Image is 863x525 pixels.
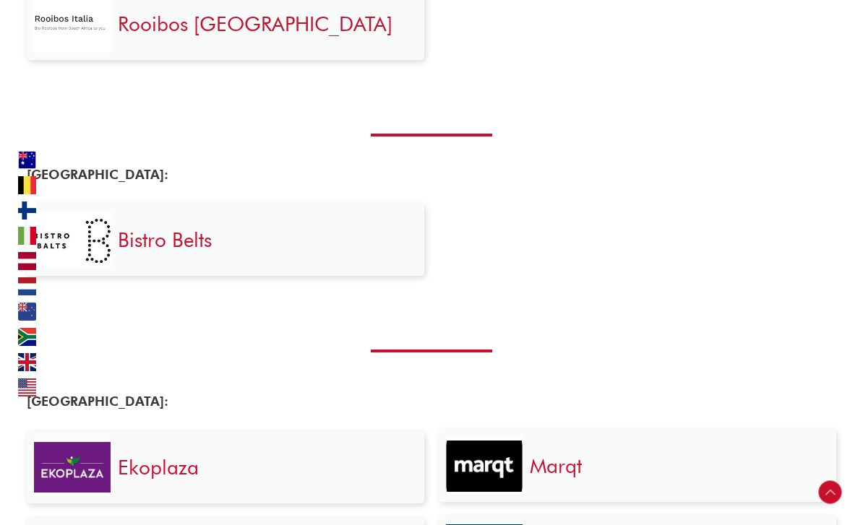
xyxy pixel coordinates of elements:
[118,12,392,36] a: Rooibos [GEOGRAPHIC_DATA]
[118,455,199,480] a: Ekoplaza
[27,394,424,409] h4: [GEOGRAPHIC_DATA]:
[530,454,582,478] a: Marqt
[27,167,424,183] h4: [GEOGRAPHIC_DATA]:
[118,227,212,252] a: Bistro Belts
